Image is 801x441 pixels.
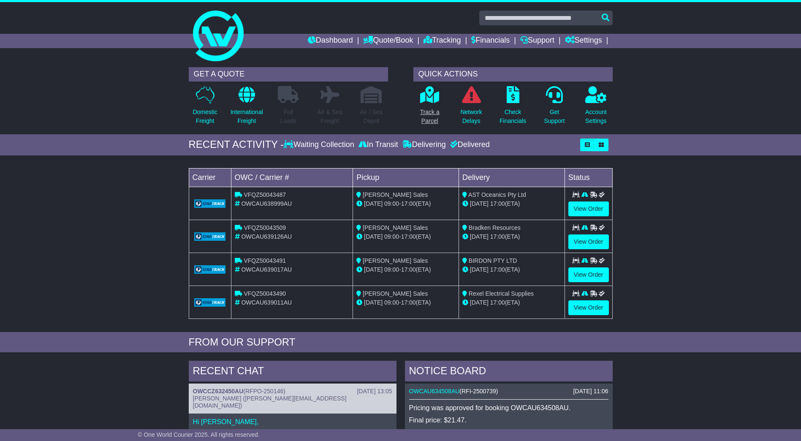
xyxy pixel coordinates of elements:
td: Status [565,168,612,187]
span: 09:00 [384,200,399,207]
span: OWCAU639126AU [241,233,292,240]
div: - (ETA) [356,265,455,274]
div: RECENT ACTIVITY - [189,139,284,151]
img: GetCarrierServiceLogo [194,199,226,208]
span: [DATE] [470,266,489,273]
span: [PERSON_NAME] Sales [363,224,428,231]
a: DomesticFreight [192,86,217,130]
a: View Order [568,201,609,216]
td: Pickup [353,168,459,187]
span: 17:00 [490,266,505,273]
a: OWCCZ632450AU [193,388,244,395]
span: © One World Courier 2025. All rights reserved. [138,431,260,438]
div: [DATE] 11:06 [573,388,608,395]
a: InternationalFreight [230,86,263,130]
span: [DATE] [470,299,489,306]
span: 17:00 [401,233,416,240]
p: Get Support [544,108,565,125]
a: CheckFinancials [499,86,527,130]
a: OWCAU634508AU [409,388,460,395]
span: 17:00 [401,200,416,207]
div: (ETA) [462,232,561,241]
span: [DATE] [470,233,489,240]
span: [DATE] [364,200,383,207]
div: FROM OUR SUPPORT [189,336,613,348]
span: VFQZ50043490 [244,290,286,297]
p: Account Settings [585,108,607,125]
a: View Order [568,300,609,315]
td: OWC / Carrier # [231,168,353,187]
div: QUICK ACTIONS [413,67,613,82]
span: [DATE] [364,266,383,273]
div: (ETA) [462,199,561,208]
span: 17:00 [490,299,505,306]
p: Network Delays [460,108,482,125]
p: Air / Sea Depot [360,108,383,125]
div: In Transit [356,140,400,150]
td: Delivery [459,168,565,187]
div: (ETA) [462,265,561,274]
div: ( ) [193,388,392,395]
td: Carrier [189,168,231,187]
div: ( ) [409,388,608,395]
a: Settings [565,34,602,48]
span: 17:00 [490,200,505,207]
a: Financials [471,34,510,48]
img: GetCarrierServiceLogo [194,298,226,307]
span: [PERSON_NAME] ([PERSON_NAME][EMAIL_ADDRESS][DOMAIN_NAME]) [193,395,347,409]
div: GET A QUOTE [189,67,388,82]
p: International Freight [231,108,263,125]
p: Check Financials [500,108,526,125]
a: NetworkDelays [460,86,482,130]
span: OWCAU639011AU [241,299,292,306]
span: VFQZ50043509 [244,224,286,231]
p: More details: . [409,428,608,436]
span: 09:00 [384,299,399,306]
div: - (ETA) [356,298,455,307]
div: - (ETA) [356,232,455,241]
span: 17:00 [401,299,416,306]
span: 17:00 [490,233,505,240]
img: GetCarrierServiceLogo [194,265,226,274]
span: AST Oceanics Pty Ltd [468,191,526,198]
a: Dashboard [308,34,353,48]
p: Air & Sea Freight [318,108,342,125]
a: View Order [568,267,609,282]
span: VFQZ50043491 [244,257,286,264]
div: Delivering [400,140,448,150]
a: View Order [568,234,609,249]
span: 09:00 [384,233,399,240]
div: (ETA) [462,298,561,307]
span: OWCAU638999AU [241,200,292,207]
span: 09:00 [384,266,399,273]
span: Rexel Electrical Supplies [469,290,534,297]
span: [DATE] [364,299,383,306]
div: - (ETA) [356,199,455,208]
p: Domestic Freight [193,108,217,125]
div: [DATE] 13:05 [357,388,392,395]
p: Track a Parcel [420,108,440,125]
span: BIRDON PTY LTD [469,257,517,264]
span: [DATE] [470,200,489,207]
span: [DATE] [364,233,383,240]
p: Full Loads [278,108,299,125]
div: NOTICE BOARD [405,361,613,384]
span: [PERSON_NAME] Sales [363,191,428,198]
a: GetSupport [543,86,565,130]
p: Pricing was approved for booking OWCAU634508AU. [409,404,608,412]
span: VFQZ50043487 [244,191,286,198]
div: Delivered [448,140,490,150]
span: [PERSON_NAME] Sales [363,290,428,297]
span: [PERSON_NAME] Sales [363,257,428,264]
div: RECENT CHAT [189,361,396,384]
a: Tracking [424,34,461,48]
span: OWCAU639017AU [241,266,292,273]
a: Support [520,34,554,48]
span: Bradken Resources [469,224,521,231]
a: Track aParcel [420,86,440,130]
a: AccountSettings [585,86,607,130]
div: Waiting Collection [284,140,356,150]
span: RFI-2500739 [462,388,496,395]
a: Quote/Book [363,34,413,48]
span: RFPO-250146 [245,388,283,395]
